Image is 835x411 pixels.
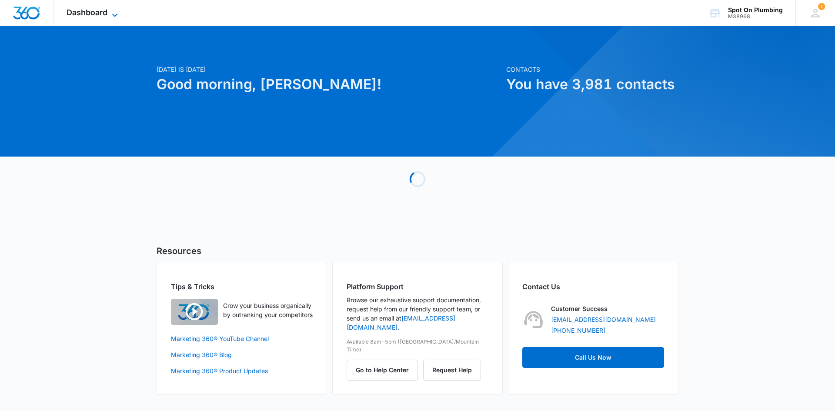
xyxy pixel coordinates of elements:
[551,326,605,335] a: [PHONE_NUMBER]
[506,74,678,95] h1: You have 3,981 contacts
[522,281,664,292] h2: Contact Us
[423,366,481,374] a: Request Help
[171,366,313,375] a: Marketing 360® Product Updates
[171,334,313,343] a: Marketing 360® YouTube Channel
[347,295,488,332] p: Browse our exhaustive support documentation, request help from our friendly support team, or send...
[818,3,825,10] div: notifications count
[347,360,418,381] button: Go to Help Center
[551,315,656,324] a: [EMAIL_ADDRESS][DOMAIN_NAME]
[347,281,488,292] h2: Platform Support
[506,65,678,74] p: Contacts
[551,304,608,313] p: Customer Success
[347,366,423,374] a: Go to Help Center
[171,281,313,292] h2: Tips & Tricks
[522,347,664,368] a: Call Us Now
[171,299,218,325] img: Quick Overview Video
[728,13,783,20] div: account id
[67,8,107,17] span: Dashboard
[347,338,488,354] p: Available 8am-5pm ([GEOGRAPHIC_DATA]/Mountain Time)
[157,74,501,95] h1: Good morning, [PERSON_NAME]!
[223,301,313,319] p: Grow your business organically by outranking your competitors
[522,308,545,331] img: Customer Success
[157,244,678,257] h5: Resources
[171,350,313,359] a: Marketing 360® Blog
[157,65,501,74] p: [DATE] is [DATE]
[423,360,481,381] button: Request Help
[728,7,783,13] div: account name
[818,3,825,10] span: 1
